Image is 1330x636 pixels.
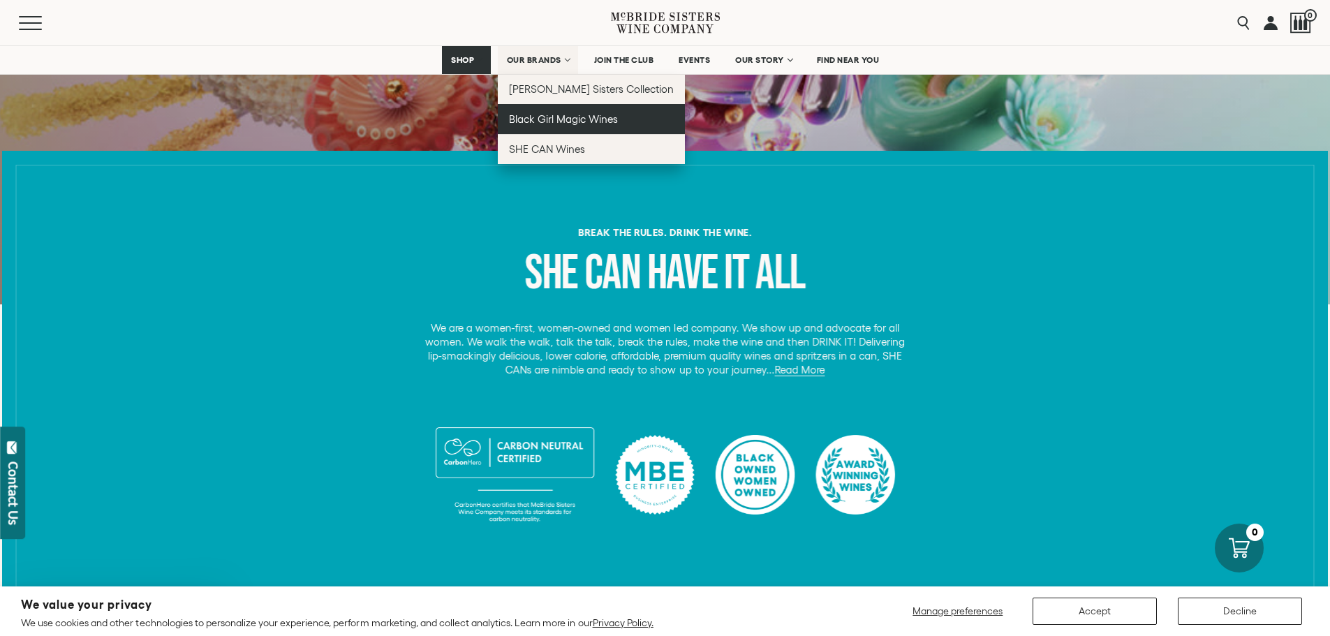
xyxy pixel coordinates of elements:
[119,228,1212,237] h6: Break the rules. Drink the Wine.
[451,55,475,65] span: SHOP
[912,605,1003,616] span: Manage preferences
[498,46,578,74] a: OUR BRANDS
[498,74,686,104] a: [PERSON_NAME] Sisters Collection
[525,244,577,303] span: she
[1033,598,1157,625] button: Accept
[670,46,719,74] a: EVENTS
[1304,9,1317,22] span: 0
[1178,598,1302,625] button: Decline
[442,46,491,74] a: SHOP
[594,55,654,65] span: JOIN THE CLUB
[420,321,910,377] p: We are a women-first, women-owned and women led company. We show up and advocate for all women. W...
[507,55,561,65] span: OUR BRANDS
[498,104,686,134] a: Black Girl Magic Wines
[509,83,674,95] span: [PERSON_NAME] Sisters Collection
[593,617,653,628] a: Privacy Policy.
[1246,524,1264,541] div: 0
[584,244,640,303] span: can
[735,55,784,65] span: OUR STORY
[775,364,825,376] a: Read More
[755,244,805,303] span: all
[726,46,801,74] a: OUR STORY
[817,55,880,65] span: FIND NEAR YOU
[585,46,663,74] a: JOIN THE CLUB
[6,461,20,525] div: Contact Us
[679,55,710,65] span: EVENTS
[724,244,748,303] span: it
[509,113,618,125] span: Black Girl Magic Wines
[21,616,653,629] p: We use cookies and other technologies to personalize your experience, perform marketing, and coll...
[647,244,718,303] span: have
[904,598,1012,625] button: Manage preferences
[21,599,653,611] h2: We value your privacy
[509,143,585,155] span: SHE CAN Wines
[498,134,686,164] a: SHE CAN Wines
[808,46,889,74] a: FIND NEAR YOU
[19,16,69,30] button: Mobile Menu Trigger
